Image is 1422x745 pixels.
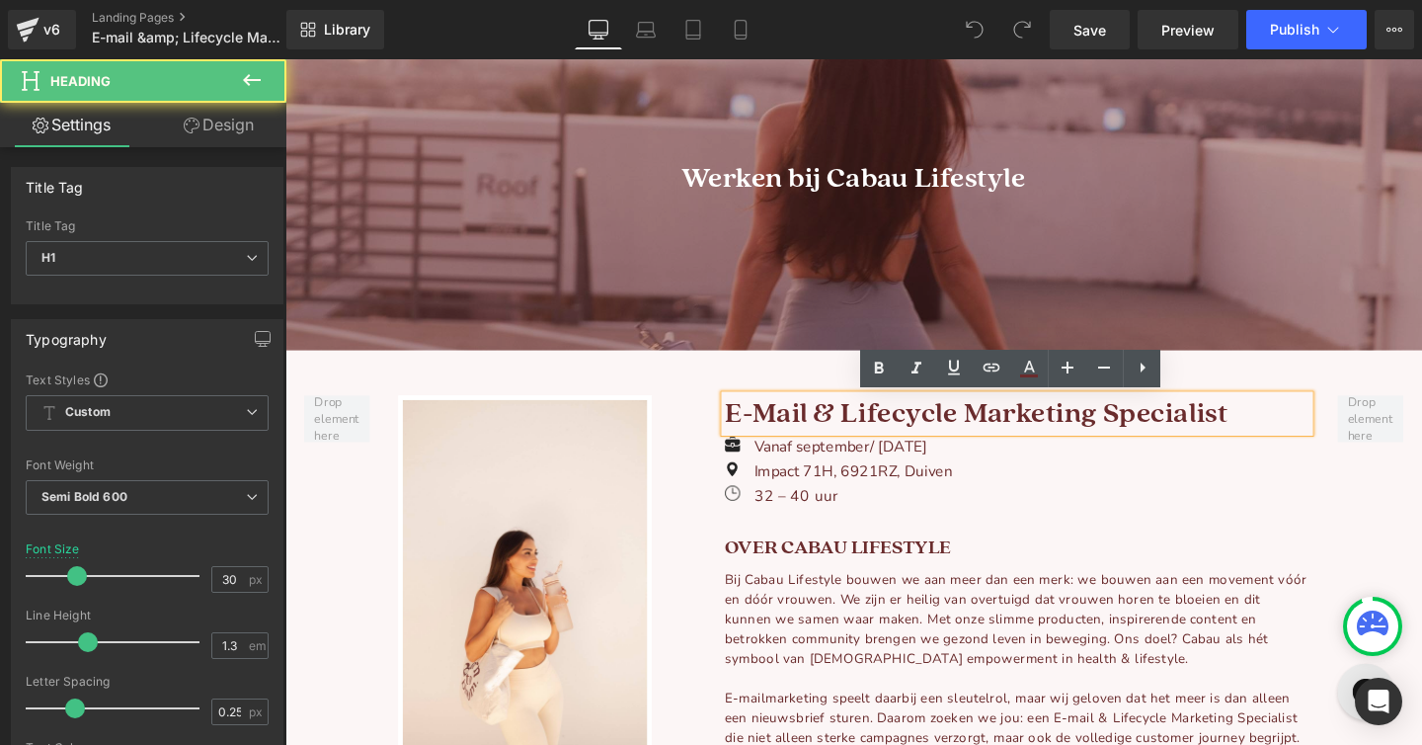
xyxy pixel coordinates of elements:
button: More [1375,10,1414,49]
h3: Over Cabau Lifestyle [462,501,1076,528]
a: Desktop [575,10,622,49]
div: Title Tag [26,219,269,233]
div: Font Size [26,542,80,556]
span: em [249,639,266,652]
span: E-mail &amp; Lifecycle Marketing Specialist [92,30,281,45]
p: Vanaf september/ [DATE] [493,396,701,420]
span: Heading [50,73,111,89]
div: 32 – 40 uur [488,448,701,471]
span: Library [324,21,370,39]
div: Text Styles [26,372,269,387]
button: Undo [955,10,994,49]
div: Bij Cabau Lifestyle bouwen we aan meer dan een merk: we bouwen aan een movement vóór en dóór vrou... [462,538,1076,724]
div: Open Intercom Messenger [1355,678,1402,725]
span: Publish [1270,22,1319,38]
div: E-mailmarketing speelt daarbij een sleutelrol, maar wij geloven dat het meer is dan alleen een ni... [462,662,1076,724]
a: v6 [8,10,76,49]
div: Line Height [26,609,269,622]
p: Impact 71H, 6921RZ, Duiven [493,422,701,446]
div: Title Tag [26,168,84,196]
button: Redo [1002,10,1042,49]
iframe: Gorgias live chat messenger [1096,628,1175,702]
div: Letter Spacing [26,675,269,689]
a: New Library [286,10,384,49]
span: px [249,573,266,586]
h1: E-mail & Lifecycle Marketing Specialist [462,354,1076,392]
a: Landing Pages [92,10,319,26]
font: Werken bij Cabau Lifestyle [417,108,778,144]
span: Save [1073,20,1106,41]
a: Preview [1138,10,1238,49]
button: Publish [1246,10,1367,49]
span: Preview [1161,20,1215,41]
div: v6 [39,17,64,42]
a: Design [147,103,290,147]
div: Typography [26,320,107,348]
b: Custom [65,404,111,421]
b: H1 [41,250,55,265]
a: Tablet [670,10,717,49]
b: Semi Bold 600 [41,489,127,504]
div: Font Weight [26,458,269,472]
a: Mobile [717,10,764,49]
span: px [249,705,266,718]
a: Laptop [622,10,670,49]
